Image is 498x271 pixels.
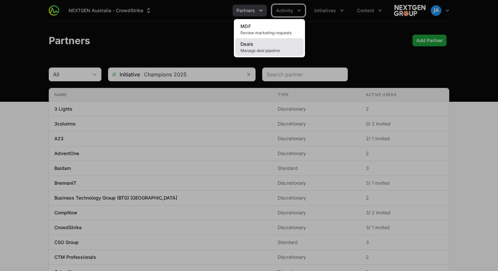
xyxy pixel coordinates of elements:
span: Review marketing requests [240,30,298,36]
span: MDF [240,23,251,29]
a: MDFReview marketing requests [235,20,304,38]
div: Activity menu [272,5,305,16]
span: Deals [240,41,254,47]
span: Manage deal pipeline [240,48,298,53]
a: DealsManage deal pipeline [235,38,304,56]
div: Main navigation [59,5,386,16]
